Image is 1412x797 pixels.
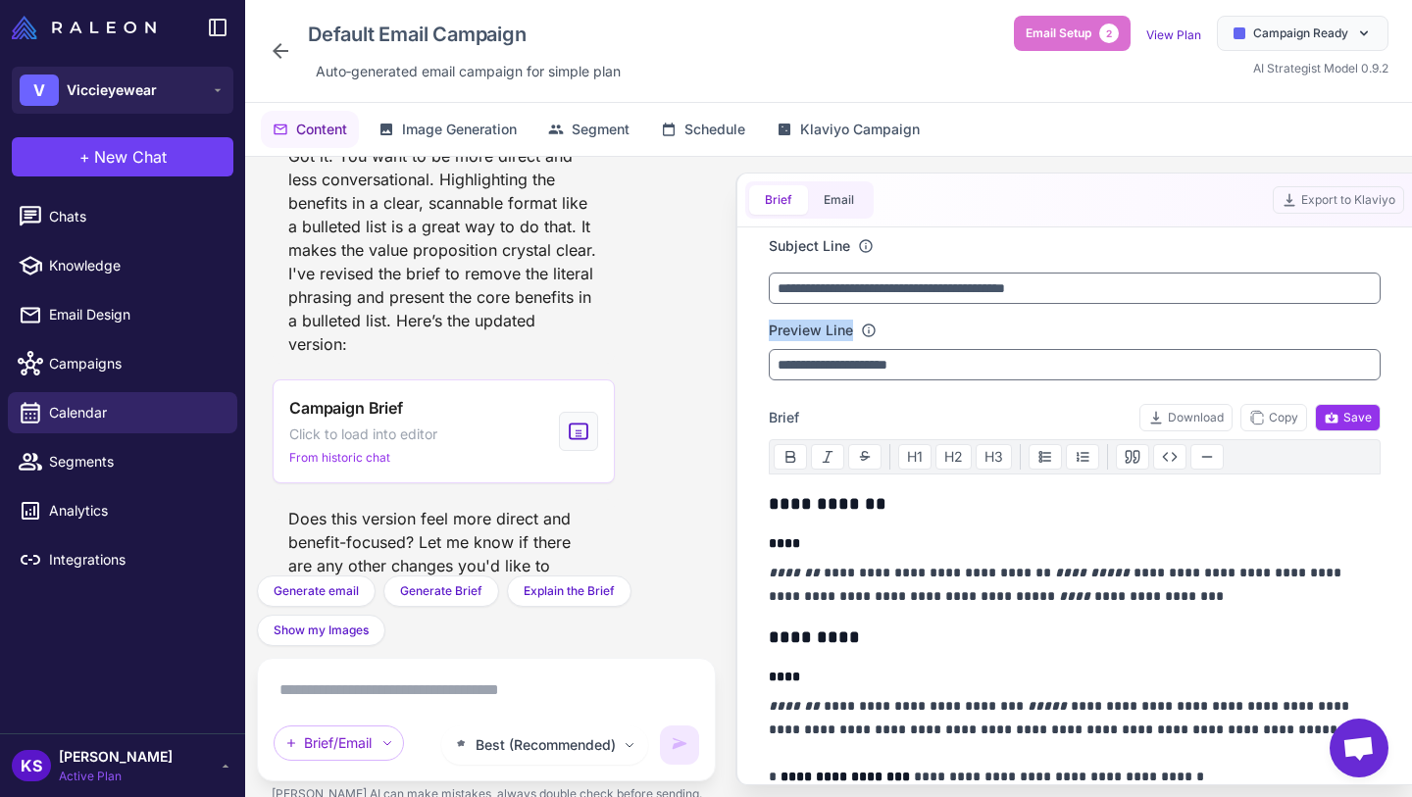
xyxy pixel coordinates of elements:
[12,16,164,39] a: Raleon Logo
[274,725,404,761] div: Brief/Email
[289,449,390,467] span: From historic chat
[49,500,222,522] span: Analytics
[1324,409,1372,426] span: Save
[261,111,359,148] button: Content
[12,16,156,39] img: Raleon Logo
[1330,719,1388,777] div: Open chat
[976,444,1012,470] button: H3
[1014,16,1131,51] button: Email Setup2
[12,137,233,176] button: +New Chat
[274,582,359,600] span: Generate email
[383,575,499,607] button: Generate Brief
[8,539,237,580] a: Integrations
[316,61,621,82] span: Auto‑generated email campaign for simple plan
[749,185,808,215] button: Brief
[769,320,853,341] label: Preview Line
[59,768,173,785] span: Active Plan
[273,136,615,364] div: Got it. You want to be more direct and less conversational. Highlighting the benefits in a clear,...
[49,353,222,374] span: Campaigns
[402,119,517,140] span: Image Generation
[1273,186,1404,214] button: Export to Klaviyo
[1249,409,1298,426] span: Copy
[273,499,615,609] div: Does this version feel more direct and benefit-focused? Let me know if there are any other change...
[765,111,932,148] button: Klaviyo Campaign
[49,402,222,423] span: Calendar
[12,67,233,114] button: VViccieyewear
[1139,404,1233,431] button: Download
[67,79,157,101] span: Viccieyewear
[289,423,437,445] span: Click to load into editor
[400,582,482,600] span: Generate Brief
[935,444,972,470] button: H2
[300,16,629,53] div: Click to edit campaign name
[94,145,167,169] span: New Chat
[8,441,237,482] a: Segments
[49,549,222,571] span: Integrations
[49,451,222,473] span: Segments
[274,622,369,639] span: Show my Images
[367,111,529,148] button: Image Generation
[8,392,237,433] a: Calendar
[808,185,870,215] button: Email
[1099,24,1119,43] span: 2
[524,582,615,600] span: Explain the Brief
[476,734,616,756] span: Best (Recommended)
[257,615,385,646] button: Show my Images
[289,396,403,420] span: Campaign Brief
[296,119,347,140] span: Content
[49,304,222,325] span: Email Design
[8,490,237,531] a: Analytics
[1253,61,1388,75] span: AI Strategist Model 0.9.2
[8,245,237,286] a: Knowledge
[79,145,90,169] span: +
[8,294,237,335] a: Email Design
[8,196,237,237] a: Chats
[769,407,799,428] span: Brief
[20,75,59,106] div: V
[12,750,51,781] div: KS
[684,119,745,140] span: Schedule
[1146,27,1201,42] a: View Plan
[800,119,920,140] span: Klaviyo Campaign
[49,255,222,276] span: Knowledge
[649,111,757,148] button: Schedule
[1315,404,1381,431] button: Save
[441,725,648,765] button: Best (Recommended)
[507,575,631,607] button: Explain the Brief
[308,57,629,86] div: Click to edit description
[898,444,932,470] button: H1
[769,235,850,257] label: Subject Line
[257,575,376,607] button: Generate email
[572,119,630,140] span: Segment
[49,206,222,227] span: Chats
[1026,25,1091,42] span: Email Setup
[8,343,237,384] a: Campaigns
[536,111,641,148] button: Segment
[1253,25,1348,42] span: Campaign Ready
[1240,404,1307,431] button: Copy
[59,746,173,768] span: [PERSON_NAME]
